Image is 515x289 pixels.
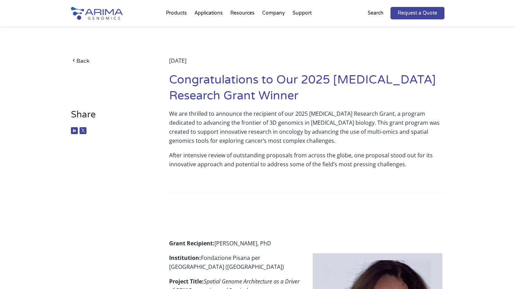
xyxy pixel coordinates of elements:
[390,7,444,19] a: Request a Quote
[169,239,214,247] strong: Grant Recipient:
[169,254,201,262] strong: Institution:
[169,72,444,109] h1: Congratulations to Our 2025 [MEDICAL_DATA] Research Grant Winner
[169,151,444,174] p: After intensive review of outstanding proposals from across the globe, one proposal stood out for...
[368,9,384,18] p: Search
[169,109,444,151] p: We are thrilled to announce the recipient of our 2025 [MEDICAL_DATA] Research Grant, a program de...
[71,7,123,20] img: Arima-Genomics-logo
[169,278,204,285] strong: Project Title:
[169,253,444,277] p: Fondazione Pisana per [GEOGRAPHIC_DATA] ([GEOGRAPHIC_DATA])
[169,239,444,253] p: [PERSON_NAME], PhD
[71,109,149,125] h3: Share
[169,56,444,72] div: [DATE]
[71,56,149,65] a: Back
